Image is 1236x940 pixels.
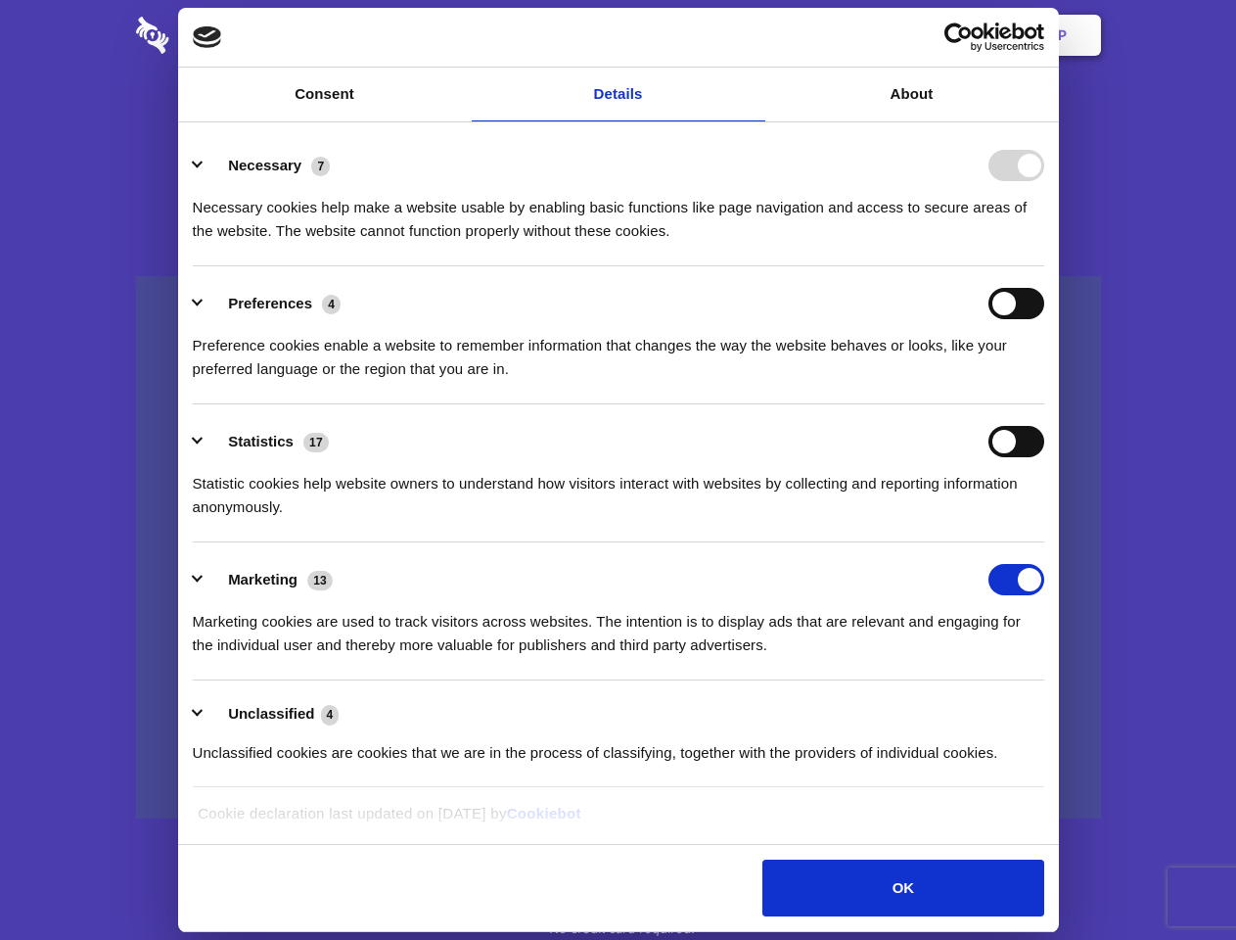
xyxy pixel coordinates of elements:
button: Unclassified (4) [193,702,351,727]
span: 4 [322,295,341,314]
h1: Eliminate Slack Data Loss. [136,88,1101,159]
a: Login [888,5,973,66]
div: Preference cookies enable a website to remember information that changes the way the website beha... [193,319,1044,381]
img: logo [193,26,222,48]
a: Details [472,68,765,121]
div: Cookie declaration last updated on [DATE] by [183,802,1053,840]
label: Marketing [228,571,298,587]
span: 7 [311,157,330,176]
span: 4 [321,705,340,725]
span: 13 [307,571,333,590]
a: Wistia video thumbnail [136,276,1101,820]
div: Unclassified cookies are cookies that we are in the process of classifying, together with the pro... [193,727,1044,765]
label: Necessary [228,157,301,173]
a: Cookiebot [507,805,581,822]
button: OK [762,860,1043,916]
label: Statistics [228,433,294,449]
a: Pricing [574,5,660,66]
button: Statistics (17) [193,426,342,457]
button: Marketing (13) [193,564,345,595]
a: Contact [794,5,884,66]
div: Marketing cookies are used to track visitors across websites. The intention is to display ads tha... [193,595,1044,657]
label: Preferences [228,295,312,311]
img: logo-wordmark-white-trans-d4663122ce5f474addd5e946df7df03e33cb6a1c49d2221995e7729f52c070b2.svg [136,17,303,54]
span: 17 [303,433,329,452]
div: Statistic cookies help website owners to understand how visitors interact with websites by collec... [193,457,1044,519]
h4: Auto-redaction of sensitive data, encrypted data sharing and self-destructing private chats. Shar... [136,178,1101,243]
a: Consent [178,68,472,121]
button: Preferences (4) [193,288,353,319]
iframe: Drift Widget Chat Controller [1138,842,1213,916]
a: About [765,68,1059,121]
button: Necessary (7) [193,150,343,181]
a: Usercentrics Cookiebot - opens in a new window [873,23,1044,52]
div: Necessary cookies help make a website usable by enabling basic functions like page navigation and... [193,181,1044,243]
